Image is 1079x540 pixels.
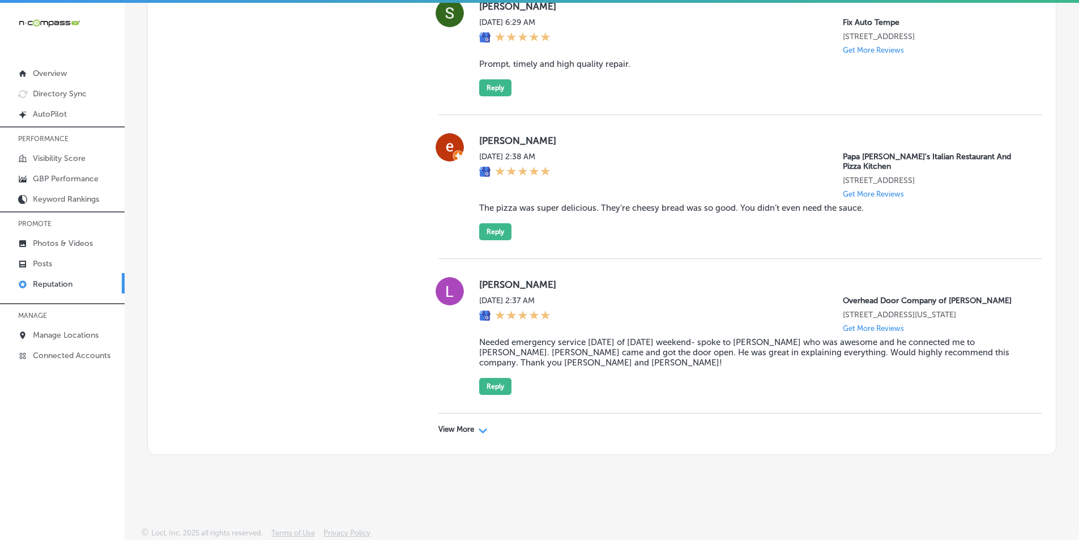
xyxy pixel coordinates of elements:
p: Get More Reviews [843,46,904,54]
p: 1865 S Indian Bend Rd [843,32,1024,41]
p: View More [438,425,474,434]
p: Overhead Door Company of Chester [843,296,1024,305]
button: Reply [479,223,511,240]
p: Directory Sync [33,89,87,99]
label: [PERSON_NAME] [479,279,1024,290]
p: Connected Accounts [33,351,110,360]
p: Reputation [33,279,72,289]
p: Manage Locations [33,330,99,340]
blockquote: The pizza was super delicious. They’re cheesy bread was so good. You didn’t even need the sauce. [479,203,1024,213]
p: Get More Reviews [843,324,904,333]
blockquote: Prompt, timely and high quality repair. [479,59,1024,69]
div: 5 Stars [495,166,551,178]
label: [DATE] 2:37 AM [479,296,551,305]
img: 660ab0bf-5cc7-4cb8-ba1c-48b5ae0f18e60NCTV_CLogo_TV_Black_-500x88.png [18,18,80,28]
div: 5 Stars [495,32,551,44]
label: [PERSON_NAME] [479,1,1024,12]
p: Visibility Score [33,154,86,163]
p: Keyword Rankings [33,194,99,204]
p: Papa Vito's Italian Restaurant And Pizza Kitchen [843,152,1024,171]
div: 5 Stars [495,310,551,322]
label: [DATE] 6:29 AM [479,18,551,27]
p: Locl, Inc. 2025 all rights reserved. [151,529,263,537]
p: AutoPilot [33,109,67,119]
p: Overview [33,69,67,78]
p: 3 Independence Court [843,310,1024,320]
p: Posts [33,259,52,269]
label: [DATE] 2:38 AM [479,152,551,161]
p: GBP Performance [33,174,99,184]
blockquote: Needed emergency service [DATE] of [DATE] weekend- spoke to [PERSON_NAME] who was awesome and he ... [479,337,1024,368]
label: [PERSON_NAME] [479,135,1024,146]
p: Fix Auto Tempe [843,18,1024,27]
p: Photos & Videos [33,239,93,248]
button: Reply [479,378,511,395]
p: 6200 N Atlantic Ave [843,176,1024,185]
p: Get More Reviews [843,190,904,198]
button: Reply [479,79,511,96]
